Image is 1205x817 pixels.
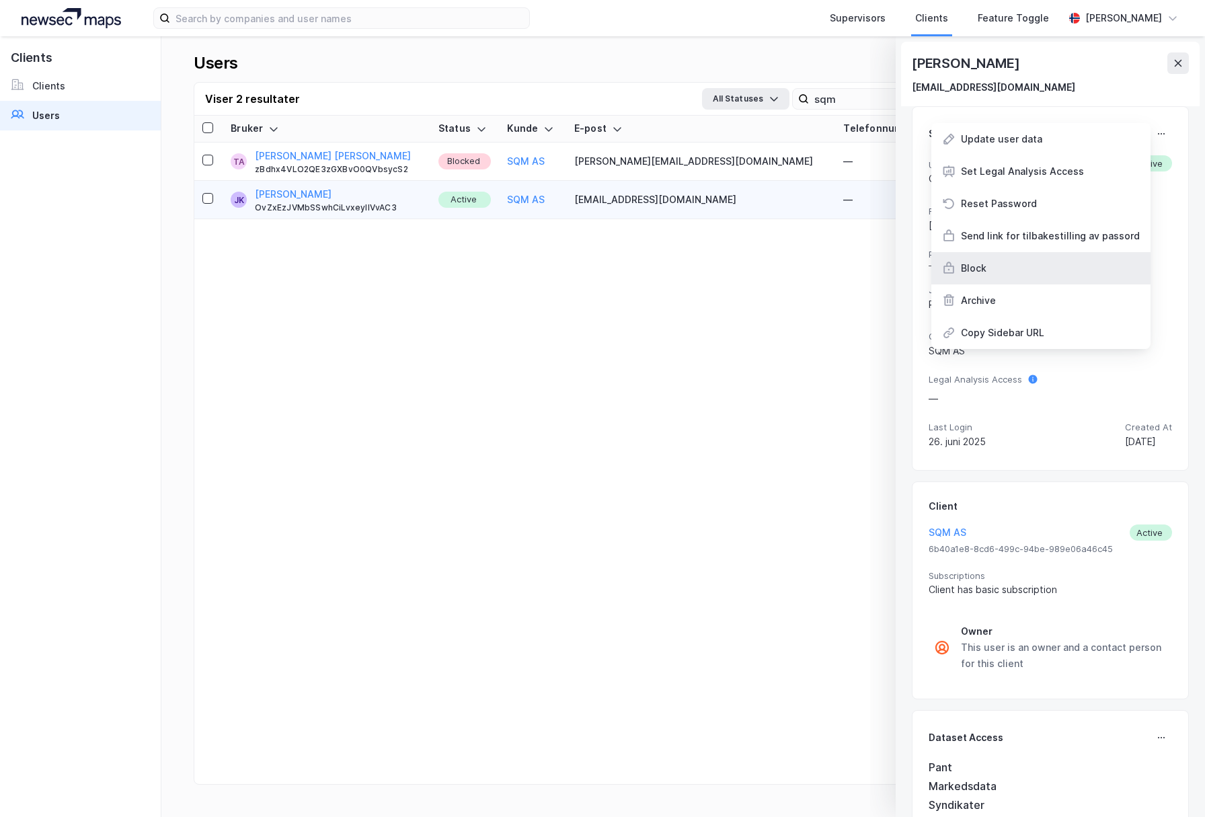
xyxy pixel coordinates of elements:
div: [PERSON_NAME] [929,218,1172,234]
button: SQM AS [507,192,545,208]
div: Client [929,498,958,514]
div: This user is an owner and a contact person for this client [961,639,1167,672]
span: 6b40a1e8-8cd6-499c-94be-989e06a46c45 [929,543,1172,555]
span: Created At [1125,422,1172,433]
button: SQM AS [929,524,966,541]
div: E-post [574,122,828,135]
div: OvZxEzJVMbSSwhCiLvxeylIVvAC3 [929,171,1082,187]
div: Block [961,260,986,276]
td: — [835,143,951,181]
button: SQM AS [507,153,545,169]
div: Send link for tilbakestilling av passord [961,228,1140,244]
div: Feature Toggle [978,10,1049,26]
div: Status and Details [929,126,1016,142]
div: Kunde [507,122,557,135]
div: Users [194,52,238,74]
span: Company Name [929,331,1172,342]
button: [PERSON_NAME] [PERSON_NAME] [255,148,411,164]
div: Copy Sidebar URL [961,325,1044,341]
div: — [929,262,1172,270]
div: — [929,391,1022,407]
div: [PERSON_NAME] [1085,10,1162,26]
div: Set Legal Analysis Access [961,163,1084,180]
td: [PERSON_NAME][EMAIL_ADDRESS][DOMAIN_NAME] [566,143,836,181]
div: Users [32,108,60,124]
div: [PERSON_NAME] [912,52,1022,74]
td: — [835,181,951,219]
div: Telefonnummer [843,122,943,135]
div: Kontrollprogram for chat [1138,752,1205,817]
td: [EMAIL_ADDRESS][DOMAIN_NAME] [566,181,836,219]
div: [DATE] [1125,434,1172,450]
span: Job Title [929,284,1172,296]
span: Phone Number [929,249,1172,260]
div: [EMAIL_ADDRESS][DOMAIN_NAME] [912,79,1075,95]
div: Update user data [961,131,1042,147]
div: JK [234,192,244,208]
div: OvZxEzJVMbSSwhCiLvxeylIVvAC3 [255,202,422,213]
div: 26. juni 2025 [929,434,986,450]
div: TA [233,153,245,169]
div: Reset Password [961,196,1037,212]
span: Subscriptions [929,570,1172,582]
span: User Id [929,159,1082,171]
input: Search by companies and user names [170,8,524,28]
div: Clients [915,10,948,26]
iframe: Chat Widget [1138,752,1205,817]
div: Supervisors [830,10,886,26]
div: Pant [929,759,1172,775]
div: zBdhx4VLO2QE3zGXBvO0QVbsycS2 [255,164,422,175]
div: Owner [961,623,1167,639]
div: Status [438,122,492,135]
img: logo.a4113a55bc3d86da70a041830d287a7e.svg [22,8,121,28]
div: Client has basic subscription [929,582,1172,598]
input: Search user by name, email or client [809,89,994,109]
span: Last Login [929,422,986,433]
div: Markedsdata [929,778,1172,794]
div: Syndikater [929,797,1172,813]
div: Dataset Access [929,730,1003,746]
div: Bruker [231,122,422,135]
div: Viser 2 resultater [205,91,300,107]
button: All Statuses [702,88,789,110]
div: Clients [32,78,65,94]
div: Archive [961,293,996,309]
span: Full Name [929,206,1172,217]
button: [PERSON_NAME] [255,186,332,202]
div: SQM AS [929,343,1172,359]
span: Legal Analysis Access [929,374,1022,385]
div: Partner [929,297,1172,313]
